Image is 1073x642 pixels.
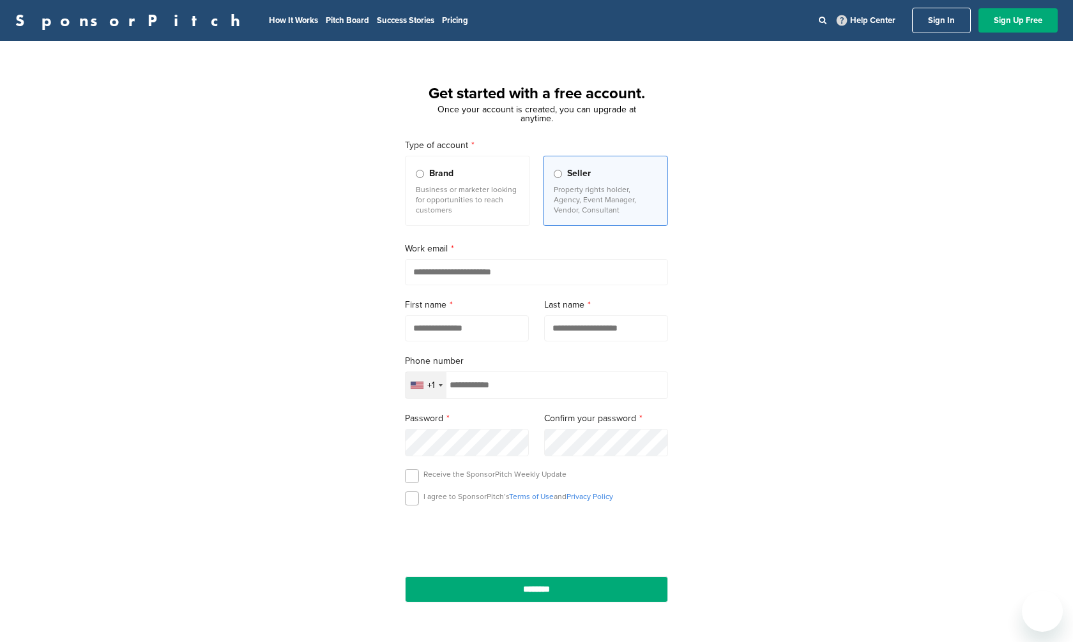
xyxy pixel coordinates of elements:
label: Last name [544,298,668,312]
p: Receive the SponsorPitch Weekly Update [423,469,567,479]
iframe: Button to launch messaging window [1022,591,1063,632]
label: Work email [405,242,668,256]
input: Seller Property rights holder, Agency, Event Manager, Vendor, Consultant [554,170,562,178]
a: SponsorPitch [15,12,248,29]
a: Sign In [912,8,971,33]
input: Brand Business or marketer looking for opportunities to reach customers [416,170,424,178]
div: +1 [427,381,435,390]
span: Seller [567,167,591,181]
span: Brand [429,167,453,181]
h1: Get started with a free account. [390,82,683,105]
label: Phone number [405,354,668,368]
a: Pricing [442,15,468,26]
label: Type of account [405,138,668,153]
a: Success Stories [377,15,434,26]
div: Selected country [406,372,446,398]
p: Property rights holder, Agency, Event Manager, Vendor, Consultant [554,184,657,215]
iframe: reCAPTCHA [464,520,609,558]
a: Help Center [834,13,898,28]
label: Password [405,412,529,426]
a: Sign Up Free [978,8,1058,33]
label: Confirm your password [544,412,668,426]
a: Pitch Board [326,15,369,26]
a: Privacy Policy [567,492,613,501]
a: Terms of Use [509,492,554,501]
span: Once your account is created, you can upgrade at anytime. [438,104,636,124]
a: How It Works [269,15,318,26]
p: Business or marketer looking for opportunities to reach customers [416,184,519,215]
label: First name [405,298,529,312]
p: I agree to SponsorPitch’s and [423,491,613,502]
